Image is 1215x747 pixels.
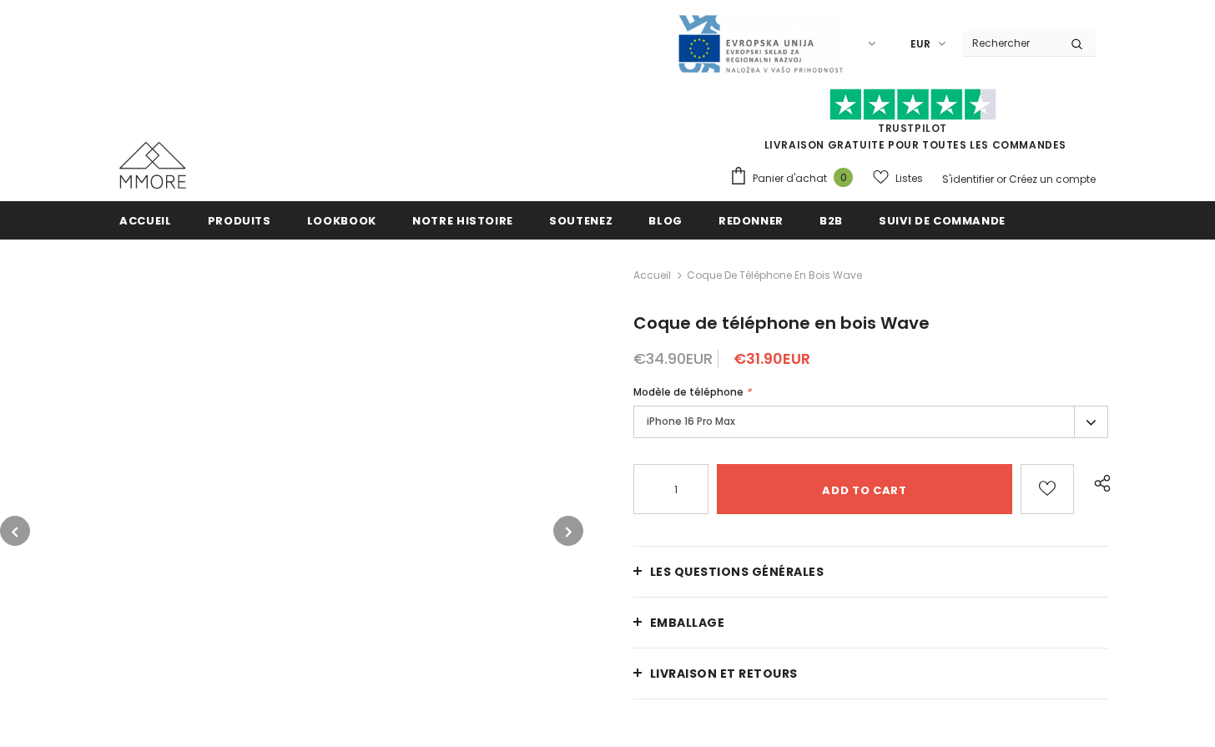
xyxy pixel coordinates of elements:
[549,201,613,239] a: soutenez
[549,213,613,229] span: soutenez
[942,172,994,186] a: S'identifier
[996,172,1006,186] span: or
[819,201,843,239] a: B2B
[829,88,996,121] img: Faites confiance aux étoiles pilotes
[648,201,683,239] a: Blog
[119,213,172,229] span: Accueil
[633,348,713,369] span: €34.90EUR
[208,213,271,229] span: Produits
[633,406,1108,438] label: iPhone 16 Pro Max
[119,201,172,239] a: Accueil
[962,31,1058,55] input: Search Site
[834,168,853,187] span: 0
[650,563,824,580] span: Les questions générales
[717,464,1012,514] input: Add to cart
[208,201,271,239] a: Produits
[648,213,683,229] span: Blog
[633,547,1108,597] a: Les questions générales
[1009,172,1096,186] a: Créez un compte
[650,614,725,631] span: EMBALLAGE
[633,311,930,335] span: Coque de téléphone en bois Wave
[718,213,784,229] span: Redonner
[307,213,376,229] span: Lookbook
[650,665,798,682] span: Livraison et retours
[895,170,923,187] span: Listes
[873,164,923,193] a: Listes
[878,121,947,135] a: TrustPilot
[677,36,844,50] a: Javni Razpis
[633,598,1108,648] a: EMBALLAGE
[729,166,861,191] a: Panier d'achat 0
[734,348,810,369] span: €31.90EUR
[119,142,186,189] img: Cas MMORE
[879,213,1006,229] span: Suivi de commande
[687,265,862,285] span: Coque de téléphone en bois Wave
[819,213,843,229] span: B2B
[633,265,671,285] a: Accueil
[879,201,1006,239] a: Suivi de commande
[633,385,744,399] span: Modèle de téléphone
[677,13,844,74] img: Javni Razpis
[910,36,930,53] span: EUR
[753,170,827,187] span: Panier d'achat
[633,649,1108,699] a: Livraison et retours
[718,201,784,239] a: Redonner
[412,201,513,239] a: Notre histoire
[307,201,376,239] a: Lookbook
[412,213,513,229] span: Notre histoire
[729,96,1096,152] span: LIVRAISON GRATUITE POUR TOUTES LES COMMANDES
